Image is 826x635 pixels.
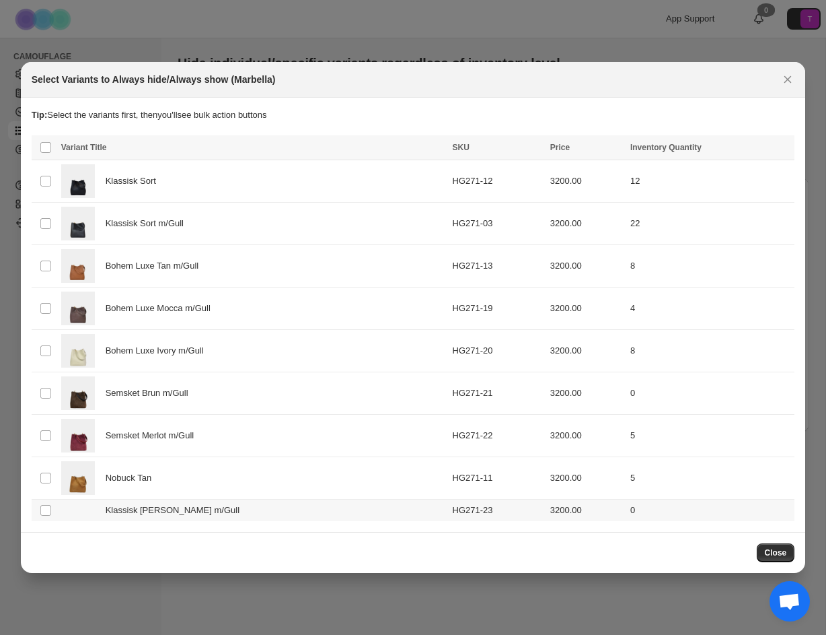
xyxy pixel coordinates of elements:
td: 0 [626,500,794,522]
span: Bohem Luxe Tan m/Gull [106,259,206,273]
strong: Tip: [32,110,48,120]
h2: Select Variants to Always hide/Always show (Marbella) [32,73,276,86]
td: 3200.00 [546,288,626,330]
div: Open chat [769,581,810,622]
span: Semsket Brun m/Gull [106,387,196,400]
td: 5 [626,415,794,457]
span: Klassisk Sort m/Gull [106,217,191,230]
img: Hippi_Grace_Veske_Marbella_Bohem_Luxe_Ivory.jpg [61,334,95,368]
span: Close [765,547,787,558]
button: Close [778,70,797,89]
td: 3200.00 [546,160,626,203]
img: Marbella-Klassisk-Sort-m-Gull.jpg [61,207,95,240]
button: Close [757,543,795,562]
td: 3200.00 [546,500,626,522]
td: 0 [626,372,794,415]
td: HG271-21 [449,372,546,415]
span: Nobuck Tan [106,471,159,485]
td: HG271-12 [449,160,546,203]
span: Klassisk Sort [106,174,163,188]
img: Veske_marbella_bohem_luxe_mocca_hippi_grace.jpg [61,292,95,325]
td: 3200.00 [546,457,626,500]
span: Semsket Merlot m/Gull [106,429,201,442]
td: 5 [626,457,794,500]
img: Hippi_Grace_Veske_Marbella_Bohem_Luxe_Tan_Smooth_With_Gold.jpg [61,249,95,283]
span: Price [550,143,570,152]
span: Bohem Luxe Mocca m/Gull [106,302,218,315]
td: HG271-23 [449,500,546,522]
td: 8 [626,330,794,372]
td: HG271-11 [449,457,546,500]
span: Bohem Luxe Ivory m/Gull [106,344,211,358]
p: Select the variants first, then you'll see bulk action buttons [32,108,795,122]
img: Marbella_Hippi_Grace_nobuck_tan.jpg [61,461,95,495]
span: Variant Title [61,143,107,152]
td: 12 [626,160,794,203]
td: 4 [626,288,794,330]
td: HG271-20 [449,330,546,372]
span: Klassisk [PERSON_NAME] m/Gull [106,504,247,517]
td: HG271-22 [449,415,546,457]
img: Marbella-semsket_merlot_m_gull.jpg [61,419,95,453]
td: 3200.00 [546,245,626,288]
td: HG271-13 [449,245,546,288]
td: 3200.00 [546,203,626,245]
td: 8 [626,245,794,288]
td: HG271-19 [449,288,546,330]
td: 22 [626,203,794,245]
td: 3200.00 [546,330,626,372]
span: SKU [453,143,470,152]
img: Marbella-Klassisk-Sort-solv-Hippi-Grace.jpg [61,164,95,198]
td: 3200.00 [546,372,626,415]
td: HG271-03 [449,203,546,245]
span: Inventory Quantity [630,143,702,152]
td: 3200.00 [546,415,626,457]
img: Marbella-semsket-brun-m-Gull.jpg [61,376,95,410]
